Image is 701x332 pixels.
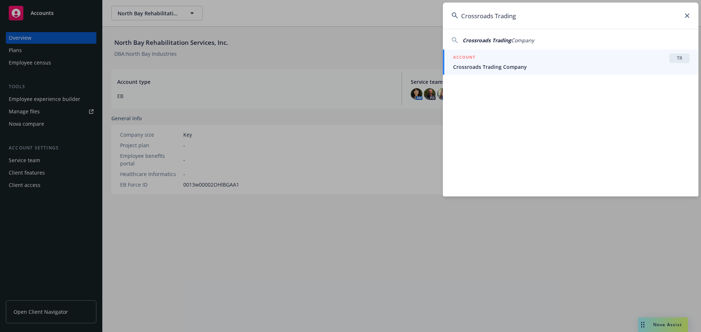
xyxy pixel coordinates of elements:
h5: ACCOUNT [453,54,475,62]
span: Crossroads Trading Company [453,63,690,71]
input: Search... [443,3,698,29]
span: TR [672,55,687,62]
span: Crossroads Trading [463,37,511,44]
a: ACCOUNTTRCrossroads Trading Company [443,50,698,75]
span: Company [511,37,534,44]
